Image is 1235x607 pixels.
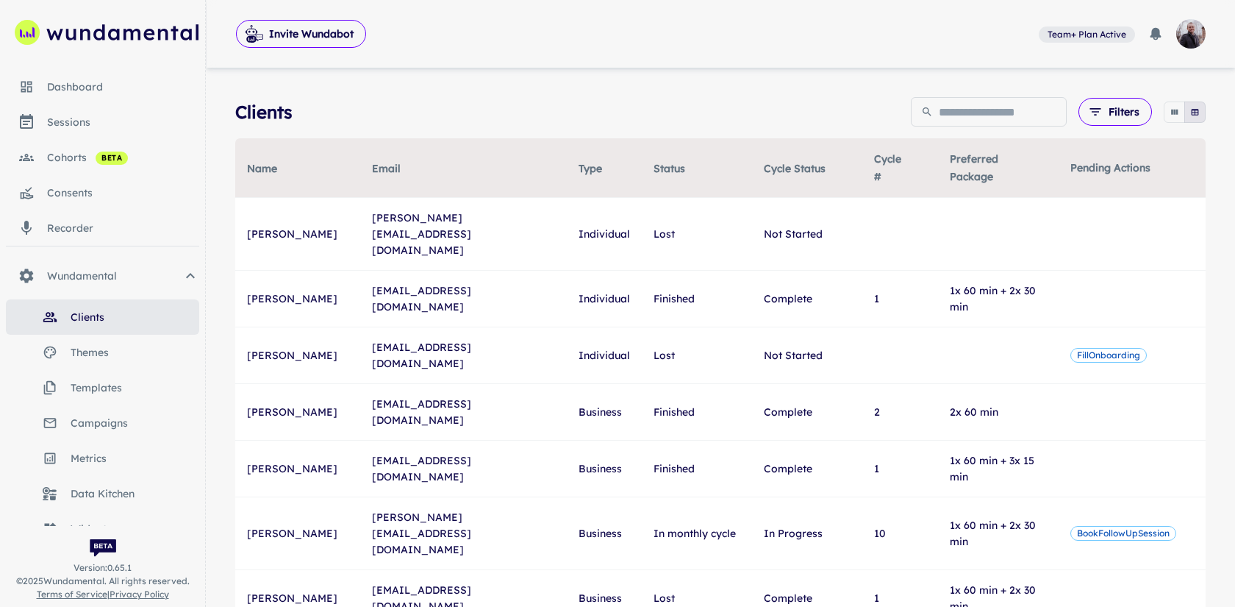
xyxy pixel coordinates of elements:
a: consents [6,175,199,210]
td: Individual [567,327,642,384]
td: Finished [642,384,752,441]
td: Complete [752,441,862,497]
td: [PERSON_NAME] [235,198,360,271]
span: Team+ Plan Active [1042,28,1132,41]
span: View and manage your current plan and billing details. [1039,26,1135,41]
td: [EMAIL_ADDRESS][DOMAIN_NAME] [360,441,567,497]
span: Cycle # [874,150,926,185]
span: Name [247,160,296,177]
button: Invite Wundabot [236,20,366,48]
td: [PERSON_NAME][EMAIL_ADDRESS][DOMAIN_NAME] [360,497,567,570]
a: Data Kitchen [6,476,199,511]
a: widgets [6,511,199,547]
span: metrics [71,450,199,466]
td: [PERSON_NAME] [235,441,360,497]
td: Individual [567,198,642,271]
a: templates [6,370,199,405]
img: photoURL [1176,19,1206,49]
a: campaigns [6,405,199,441]
a: themes [6,335,199,370]
div: consents [47,185,199,201]
td: [EMAIL_ADDRESS][DOMAIN_NAME] [360,327,567,384]
td: [PERSON_NAME] [235,384,360,441]
a: cohorts beta [6,140,199,175]
span: Version: 0.65.1 [74,561,132,575]
a: clients [6,299,199,335]
button: Filters [1078,98,1152,126]
td: 2 [862,384,938,441]
h4: Clients [235,99,293,125]
td: 1x 60 min + 2x 30 min [938,497,1059,570]
td: [EMAIL_ADDRESS][DOMAIN_NAME] [360,384,567,441]
td: 1x 60 min + 2x 30 min [938,271,1059,327]
a: Terms of Service [37,589,107,600]
span: Data Kitchen [71,486,199,502]
td: Business [567,384,642,441]
a: recorder [6,210,199,246]
td: Complete [752,271,862,327]
span: Preferred Package [950,150,1047,185]
td: Not Started [752,198,862,271]
div: Dashboard [47,79,199,95]
a: Dashboard [6,69,199,104]
td: 1 [862,271,938,327]
span: themes [71,344,199,361]
span: Wundamental [47,268,182,284]
td: Individual [567,271,642,327]
td: [PERSON_NAME] [235,271,360,327]
td: [PERSON_NAME][EMAIL_ADDRESS][DOMAIN_NAME] [360,198,567,271]
td: 10 [862,497,938,570]
td: In Progress [752,497,862,570]
td: Finished [642,271,752,327]
div: sessions [47,114,199,130]
td: [EMAIL_ADDRESS][DOMAIN_NAME] [360,271,567,327]
td: 2x 60 min [938,384,1059,441]
span: clients [71,309,199,325]
td: 1 [862,441,938,497]
td: In monthly cycle [642,497,752,570]
span: templates [71,380,199,396]
span: Cycle Status [764,160,845,177]
span: FillOnboarding [1071,349,1146,363]
td: Not Started [752,327,862,384]
div: Wundamental [6,258,199,294]
td: 1x 60 min + 3x 15 min [938,441,1059,497]
a: View and manage your current plan and billing details. [1039,25,1135,43]
span: widgets [71,521,199,537]
td: Business [567,441,642,497]
div: cohorts [47,149,199,166]
td: [PERSON_NAME] [235,327,360,384]
span: Type [579,160,621,177]
td: Lost [642,327,752,384]
span: BookFollowUpSession [1071,527,1175,541]
a: sessions [6,104,199,140]
a: Privacy Policy [110,589,169,600]
td: Business [567,497,642,570]
th: Pending Actions [1059,138,1206,198]
td: [PERSON_NAME] [235,497,360,570]
td: Finished [642,441,752,497]
span: campaigns [71,415,199,431]
td: Lost [642,198,752,271]
span: Status [654,160,704,177]
span: beta [96,152,128,164]
a: metrics [6,441,199,476]
span: | [37,588,169,601]
span: © 2025 Wundamental. All rights reserved. [16,575,190,588]
span: Invite Wundabot to record a meeting [236,19,366,49]
span: Email [372,160,420,177]
div: recorder [47,220,199,236]
td: Complete [752,384,862,441]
